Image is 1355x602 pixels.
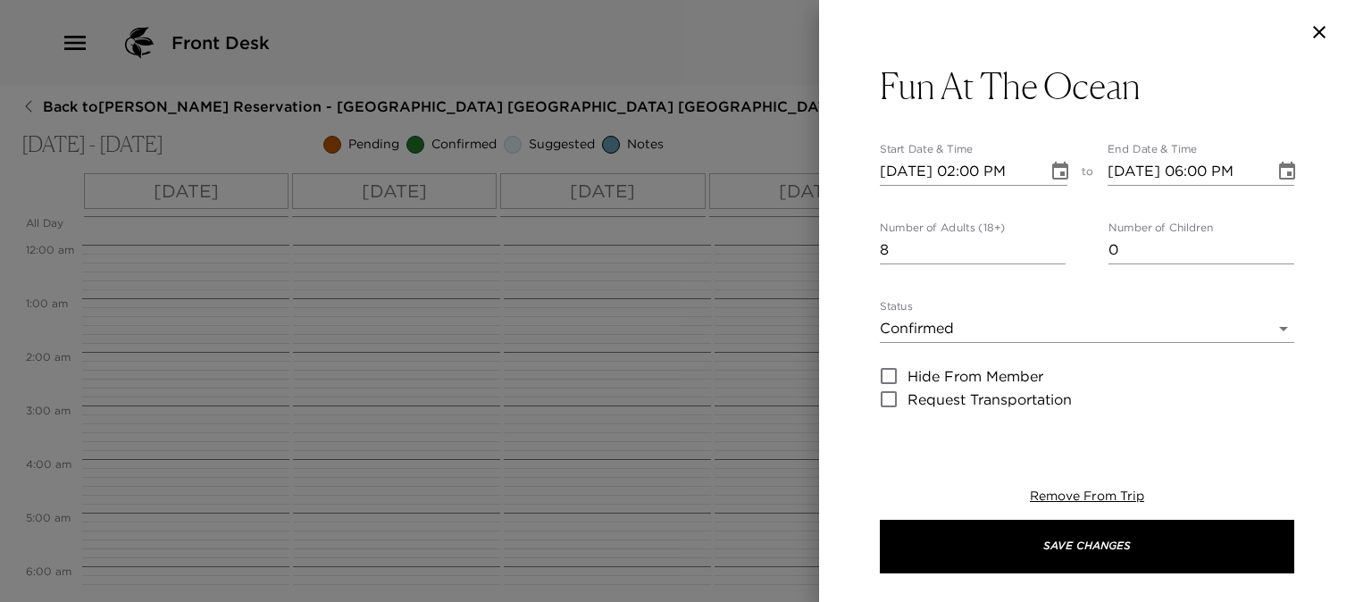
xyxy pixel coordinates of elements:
[880,299,913,314] label: Status
[1269,154,1305,189] button: Choose date, selected date is Aug 31, 2025
[880,221,1005,236] label: Number of Adults (18+)
[1030,488,1144,506] button: Remove From Trip
[880,142,973,157] label: Start Date & Time
[1108,157,1263,186] input: MM/DD/YYYY hh:mm aa
[1030,488,1144,504] span: Remove From Trip
[908,365,1043,387] span: Hide From Member
[1042,154,1078,189] button: Choose date, selected date is Aug 31, 2025
[1082,164,1093,186] span: to
[880,64,1294,107] button: Fun At The Ocean
[880,520,1294,573] button: Save Changes
[1108,221,1213,236] label: Number of Children
[880,64,1141,107] h3: Fun At The Ocean
[880,157,1035,186] input: MM/DD/YYYY hh:mm aa
[880,314,1294,343] div: Confirmed
[908,389,1072,410] span: Request Transportation
[1108,142,1197,157] label: End Date & Time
